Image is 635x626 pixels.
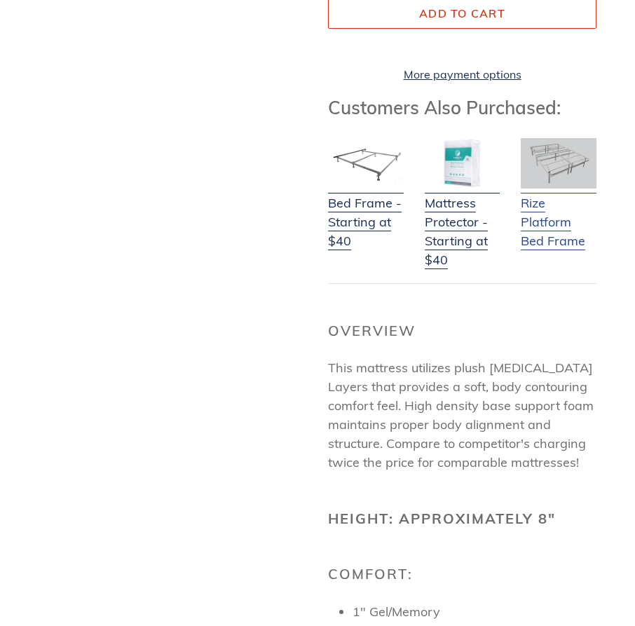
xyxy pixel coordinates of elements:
a: Mattress Protector - Starting at $40 [425,176,500,269]
h3: Customers Also Purchased: [328,97,596,118]
img: Bed Frame [328,138,404,189]
b: Height: Approximately 8" [328,510,556,527]
span: This mattress utilizes plush [MEDICAL_DATA] Layers that provides a soft, body contouring comfort ... [328,360,594,470]
a: More payment options [328,66,596,83]
img: Mattress Protector [425,138,500,189]
img: Adjustable Base [521,138,596,189]
h2: Comfort: [328,566,596,583]
span: Add to cart [419,6,505,20]
h2: Overview [328,322,596,339]
a: Rize Platform Bed Frame [521,176,596,250]
li: 1" Gel/Memory [353,602,596,621]
a: Bed Frame - Starting at $40 [328,176,404,250]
